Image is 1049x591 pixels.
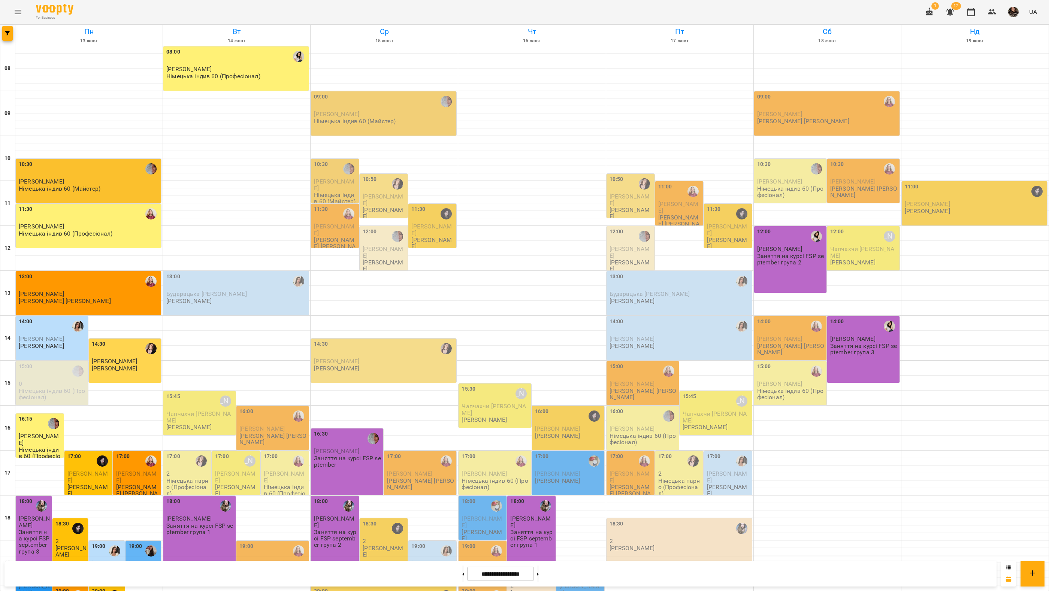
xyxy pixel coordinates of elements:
[736,523,747,534] img: Голуб Наталія Олександрівна
[363,245,403,259] span: [PERSON_NAME]
[411,542,425,551] label: 19:00
[811,321,822,332] img: Мокієвець Альона Вікторівна
[293,410,304,422] div: Мокієвець Альона Вікторівна
[610,470,650,484] span: [PERSON_NAME]
[166,497,180,506] label: 18:00
[312,26,457,37] h6: Ср
[1031,186,1043,197] div: Луцюк Александра Андріївна
[164,37,309,45] h6: 14 жовт
[683,393,696,401] label: 15:45
[811,163,822,175] img: Гута Оксана Анатоліївна
[363,259,406,272] p: [PERSON_NAME]
[610,433,677,446] p: Німецька індив 60 (Професіонал)
[387,452,401,461] label: 17:00
[314,365,359,372] p: [PERSON_NAME]
[314,237,357,256] p: [PERSON_NAME] [PERSON_NAME]
[196,455,207,467] div: Дубович Ярослава Вікторівна
[145,455,157,467] img: Мокієвець Альона Вікторівна
[663,366,674,377] img: Мокієвець Альона Вікторівна
[19,205,33,213] label: 11:30
[215,484,259,497] p: [PERSON_NAME]
[757,318,771,326] label: 14:00
[145,208,157,219] div: Мокієвець Альона Вікторівна
[19,343,64,349] p: [PERSON_NAME]
[293,51,304,62] div: Білоус Анна Норайрівна
[589,455,600,467] img: Костів Юліанна Русланівна
[610,175,623,184] label: 10:50
[951,2,961,10] span: 12
[239,433,307,446] p: [PERSON_NAME] [PERSON_NAME]
[610,318,623,326] label: 14:00
[610,425,655,432] span: [PERSON_NAME]
[4,244,10,252] h6: 12
[92,358,137,365] span: [PERSON_NAME]
[610,290,690,297] span: Бударацька [PERSON_NAME]
[239,542,253,551] label: 19:00
[639,231,650,242] img: Гута Оксана Анатоліївна
[109,545,120,557] img: Пустовіт Анастасія Володимирівна
[687,186,699,197] img: Мокієвець Альона Вікторівна
[314,118,396,124] p: Німецька індив 60 (Майстер)
[830,160,844,169] label: 10:30
[368,433,379,444] img: Гута Оксана Анатоліївна
[736,276,747,287] div: Пустовіт Анастасія Володимирівна
[707,223,747,236] span: [PERSON_NAME]
[441,343,452,354] div: Дубович Ярослава Вікторівна
[145,163,157,175] div: Гута Оксана Анатоліївна
[92,542,106,551] label: 19:00
[610,259,653,272] p: [PERSON_NAME]
[441,455,452,467] img: Мокієвець Альона Вікторівна
[264,470,304,484] span: [PERSON_NAME]
[757,363,771,371] label: 15:00
[4,199,10,207] h6: 11
[884,96,895,107] div: Мокієвець Альона Вікторівна
[166,478,210,497] p: Німецька парно (Професіонал)
[830,318,844,326] label: 14:00
[19,415,33,423] label: 16:15
[757,245,802,252] span: [PERSON_NAME]
[4,289,10,297] h6: 13
[293,455,304,467] img: Мокієвець Альона Вікторівна
[441,96,452,107] img: Гута Оксана Анатоліївна
[736,395,747,407] div: Грабівська Тетяна
[757,388,825,401] p: Німецька індив 60 (Професіонал)
[610,245,650,259] span: [PERSON_NAME]
[811,366,822,377] img: Мокієвець Альона Вікторівна
[610,452,623,461] label: 17:00
[736,208,747,219] img: Луцюк Александра Андріївна
[343,163,354,175] div: Гута Оксана Анатоліївна
[535,407,549,416] label: 16:00
[687,455,699,467] img: Дубович Ярослава Вікторівна
[314,455,382,468] p: Заняття на курсі FSP september
[610,228,623,236] label: 12:00
[19,230,113,237] p: Німецька індив 60 (Професіонал)
[830,259,876,266] p: [PERSON_NAME]
[639,455,650,467] img: Мокієвець Альона Вікторівна
[4,469,10,477] h6: 17
[72,321,84,332] img: Пустовіт Анастасія Володимирівна
[610,343,655,349] p: [PERSON_NAME]
[19,335,64,342] span: [PERSON_NAME]
[610,407,623,416] label: 16:00
[535,425,580,432] span: [PERSON_NAME]
[830,178,876,185] span: [PERSON_NAME]
[757,118,849,124] p: [PERSON_NAME] [PERSON_NAME]
[535,478,580,484] p: [PERSON_NAME]
[19,381,87,387] p: 0
[462,542,475,551] label: 19:00
[663,410,674,422] img: Гута Оксана Анатоліївна
[757,253,825,266] p: Заняття на курсі FSP september група 2
[535,452,549,461] label: 17:00
[19,363,33,371] label: 15:00
[19,298,111,304] p: [PERSON_NAME] [PERSON_NAME]
[830,228,844,236] label: 12:00
[830,245,895,259] span: Чапчахчи [PERSON_NAME]
[19,497,33,506] label: 18:00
